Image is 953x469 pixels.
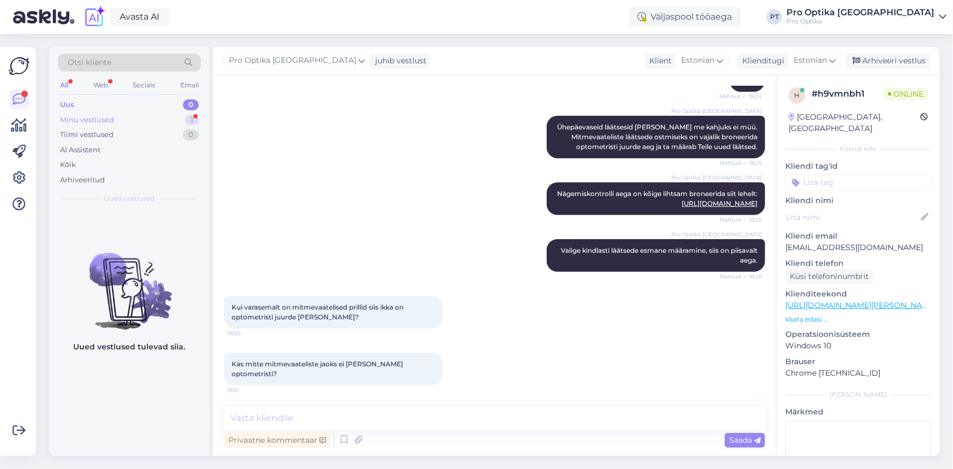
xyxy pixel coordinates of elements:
[785,329,931,340] p: Operatsioonisüsteem
[785,242,931,253] p: [EMAIL_ADDRESS][DOMAIN_NAME]
[60,99,74,110] div: Uus
[671,174,762,182] span: Pro Optika [GEOGRAPHIC_DATA]
[785,144,931,154] div: Kliendi info
[91,78,110,92] div: Web
[645,55,672,67] div: Klient
[785,367,931,379] p: Chrome [TECHNICAL_ID]
[785,406,931,418] p: Märkmed
[786,17,934,26] div: Pro Optika
[58,78,70,92] div: All
[131,78,157,92] div: Socials
[785,174,931,191] input: Lisa tag
[110,8,169,26] a: Avasta AI
[629,7,741,27] div: Väljaspool tööaega
[767,9,782,25] div: PT
[671,107,762,115] span: Pro Optika [GEOGRAPHIC_DATA]
[682,199,757,207] a: [URL][DOMAIN_NAME]
[183,129,199,140] div: 0
[60,115,114,126] div: Minu vestlused
[232,360,405,378] span: Kas mitte mitmevaateliste jaoks ei [PERSON_NAME] optometristi?
[60,159,76,170] div: Kõik
[60,129,114,140] div: Tiimi vestlused
[738,55,784,67] div: Klienditugi
[785,390,931,400] div: [PERSON_NAME]
[83,5,106,28] img: explore-ai
[720,159,762,167] span: Nähtud ✓ 18:25
[681,55,714,67] span: Estonian
[68,57,111,68] span: Otsi kliente
[785,288,931,300] p: Klienditeekond
[794,55,827,67] span: Estonian
[671,230,762,239] span: Pro Optika [GEOGRAPHIC_DATA]
[178,78,201,92] div: Email
[785,230,931,242] p: Kliendi email
[729,435,761,445] span: Saada
[720,272,762,281] span: Nähtud ✓ 18:26
[561,246,759,264] span: Valige kindlasti läätsede esmane määramine, siis on piisavalt aega.
[719,92,762,100] span: Nähtud ✓ 18:24
[785,195,931,206] p: Kliendi nimi
[812,87,884,100] div: # h9vmnbh1
[60,175,105,186] div: Arhiveeritud
[557,123,759,151] span: Ühepäevaseid läätsesid [PERSON_NAME] me kahjuks ei müü. Mitmevaateliste läätsede ostmiseks on vaj...
[785,340,931,352] p: Windows 10
[786,211,919,223] input: Lisa nimi
[846,54,930,68] div: Arhiveeri vestlus
[785,161,931,172] p: Kliendi tag'id
[884,88,928,100] span: Online
[786,8,934,17] div: Pro Optika [GEOGRAPHIC_DATA]
[785,269,873,284] div: Küsi telefoninumbrit
[49,233,210,331] img: No chats
[60,145,100,156] div: AI Assistent
[74,341,186,353] p: Uued vestlused tulevad siia.
[224,433,330,448] div: Privaatne kommentaar
[786,8,946,26] a: Pro Optika [GEOGRAPHIC_DATA]Pro Optika
[227,386,268,394] span: 18:31
[794,91,800,99] span: h
[789,111,920,134] div: [GEOGRAPHIC_DATA], [GEOGRAPHIC_DATA]
[720,216,762,224] span: Nähtud ✓ 18:25
[183,99,199,110] div: 0
[229,55,356,67] span: Pro Optika [GEOGRAPHIC_DATA]
[9,56,29,76] img: Askly Logo
[232,303,405,321] span: Kui varasemalt on mitmevaatelised prillid siis ikka on optometristi juurde [PERSON_NAME]?
[785,314,931,324] p: Vaata edasi ...
[785,356,931,367] p: Brauser
[557,189,757,207] span: Nägemiskontrolli aega on kõige lihtsam broneerida siit lehelt:
[185,115,199,126] div: 1
[371,55,427,67] div: juhib vestlust
[227,329,268,337] span: 18:30
[785,258,931,269] p: Kliendi telefon
[104,194,155,204] span: Uued vestlused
